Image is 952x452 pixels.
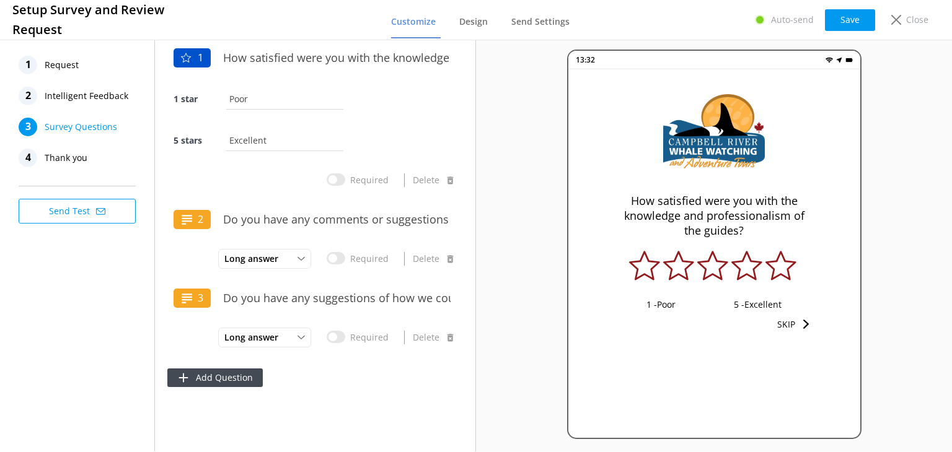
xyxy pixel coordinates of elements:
input: Enter your question here [217,205,457,233]
label: Required [350,331,389,344]
span: Thank you [45,149,87,167]
p: 5 - Excellent [734,298,782,311]
div: 2 [19,87,37,105]
p: Auto-send [771,13,814,27]
div: 4 [19,149,37,167]
div: 2 [174,210,211,230]
label: 5 stars [174,134,223,147]
button: Delete [411,325,457,350]
input: Enter your question here [217,284,457,311]
span: Send Settings [511,15,570,28]
span: Long answer [224,252,286,266]
div: 3 [19,118,37,136]
button: Add Question [167,368,263,387]
button: Delete [411,246,457,271]
span: Long answer [224,331,286,344]
p: How satisfied were you with the knowledge and professionalism of the guides? [618,193,811,238]
label: Required [350,173,389,187]
input: Enter your question here [217,43,457,71]
img: wifi.png [826,56,833,64]
div: 3 [174,289,211,308]
label: 1 star [174,92,223,106]
button: SKIP [777,312,811,337]
p: 1 - Poor [646,298,676,311]
div: 1 [174,48,211,68]
img: near-me.png [835,56,843,64]
button: Send Test [19,199,136,224]
span: Survey Questions [45,118,117,136]
button: Delete [411,168,457,193]
span: Customize [391,15,436,28]
div: 1 [19,56,37,74]
button: Save [825,9,875,31]
label: Required [350,252,389,266]
p: 13:32 [576,54,595,66]
img: 654-1741904015.png [663,94,765,168]
span: Request [45,56,79,74]
span: Intelligent Feedback [45,87,128,105]
p: Close [906,13,928,27]
span: Design [459,15,488,28]
img: battery.png [845,56,853,64]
